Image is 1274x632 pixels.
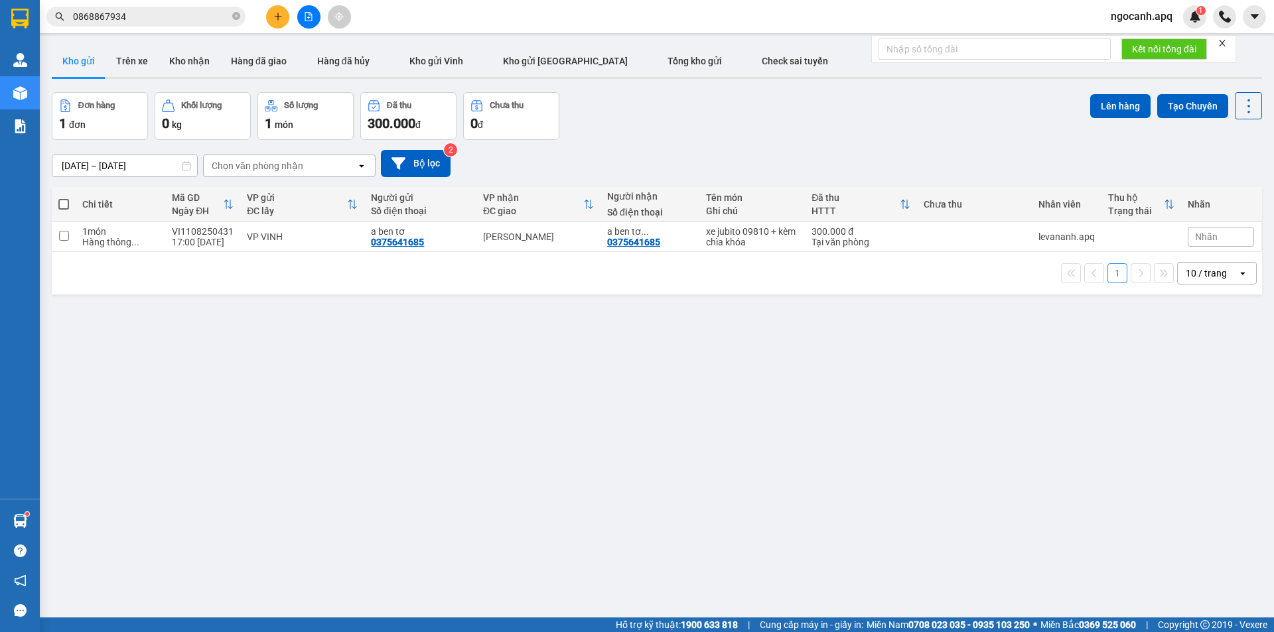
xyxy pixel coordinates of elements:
img: solution-icon [13,119,27,133]
div: VP VINH [247,231,358,242]
div: VI1108250431 [172,226,234,237]
span: aim [334,12,344,21]
span: Kho gửi [GEOGRAPHIC_DATA] [503,56,628,66]
div: a ben tơ 0982598204 [607,226,693,237]
div: Hàng thông thường [82,237,159,247]
svg: open [1238,268,1248,279]
sup: 1 [25,512,29,516]
div: Đơn hàng [78,101,115,110]
div: 17:00 [DATE] [172,237,234,247]
div: Chưa thu [490,101,524,110]
span: ⚪️ [1033,622,1037,627]
div: Nhãn [1188,199,1254,210]
span: notification [14,574,27,587]
button: Kho nhận [159,45,220,77]
div: Chọn văn phòng nhận [212,159,303,172]
img: logo-vxr [11,9,29,29]
img: phone-icon [1219,11,1231,23]
span: 0 [162,115,169,131]
div: levananh.apq [1038,231,1095,242]
div: Nhân viên [1038,199,1095,210]
div: VP nhận [483,192,583,203]
button: Tạo Chuyến [1157,94,1228,118]
img: warehouse-icon [13,514,27,528]
span: file-add [304,12,313,21]
img: warehouse-icon [13,86,27,100]
div: xe jubito 09810 + kèm chìa khóa [706,226,798,247]
div: Số điện thoại [607,207,693,218]
span: search [55,12,64,21]
div: a ben tơ [371,226,470,237]
svg: open [356,160,367,171]
span: Miền Nam [867,617,1030,632]
div: Thu hộ [1108,192,1164,203]
sup: 2 [444,143,457,157]
button: plus [266,5,289,29]
span: Kho gửi Vinh [409,56,463,66]
span: close [1218,38,1227,48]
div: Chưa thu [924,199,1025,210]
div: Khối lượng [181,101,222,110]
div: 1 món [82,226,159,237]
input: Tìm tên, số ĐT hoặc mã đơn [73,9,230,24]
span: Kết nối tổng đài [1132,42,1196,56]
div: ĐC giao [483,206,583,216]
div: 0375641685 [371,237,424,247]
span: plus [273,12,283,21]
strong: 0708 023 035 - 0935 103 250 [908,619,1030,630]
button: Đơn hàng1đơn [52,92,148,140]
th: Toggle SortBy [805,187,917,222]
th: Toggle SortBy [165,187,240,222]
button: Kho gửi [52,45,106,77]
button: Kết nối tổng đài [1121,38,1207,60]
span: Hỗ trợ kỹ thuật: [616,617,738,632]
span: caret-down [1249,11,1261,23]
span: message [14,604,27,617]
div: Mã GD [172,192,223,203]
div: Trạng thái [1108,206,1164,216]
span: đ [415,119,421,130]
span: Nhãn [1195,231,1218,242]
div: 0375641685 [607,237,660,247]
span: copyright [1200,620,1210,629]
button: Đã thu300.000đ [360,92,457,140]
img: icon-new-feature [1189,11,1201,23]
span: close-circle [232,12,240,20]
span: 300.000 [368,115,415,131]
span: món [275,119,293,130]
button: Bộ lọc [381,150,451,177]
div: HTTT [812,206,900,216]
div: Số điện thoại [371,206,470,216]
span: 1 [265,115,272,131]
input: Select a date range. [52,155,197,176]
span: | [1146,617,1148,632]
span: Hàng đã hủy [317,56,370,66]
span: Check sai tuyến [762,56,828,66]
button: file-add [297,5,320,29]
div: Tại văn phòng [812,237,910,247]
th: Toggle SortBy [1101,187,1181,222]
button: Số lượng1món [257,92,354,140]
button: Khối lượng0kg [155,92,251,140]
span: Cung cấp máy in - giấy in: [760,617,863,632]
span: đơn [69,119,86,130]
span: đ [478,119,483,130]
button: Lên hàng [1090,94,1151,118]
div: Ghi chú [706,206,798,216]
strong: 1900 633 818 [681,619,738,630]
div: Số lượng [284,101,318,110]
span: question-circle [14,544,27,557]
button: Chưa thu0đ [463,92,559,140]
th: Toggle SortBy [476,187,601,222]
span: kg [172,119,182,130]
div: ĐC lấy [247,206,347,216]
span: Miền Bắc [1040,617,1136,632]
span: 1 [1198,6,1203,15]
button: 1 [1107,263,1127,283]
span: close-circle [232,11,240,23]
button: Hàng đã giao [220,45,297,77]
div: Tên món [706,192,798,203]
input: Nhập số tổng đài [879,38,1111,60]
div: Người gửi [371,192,470,203]
div: 10 / trang [1186,267,1227,280]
